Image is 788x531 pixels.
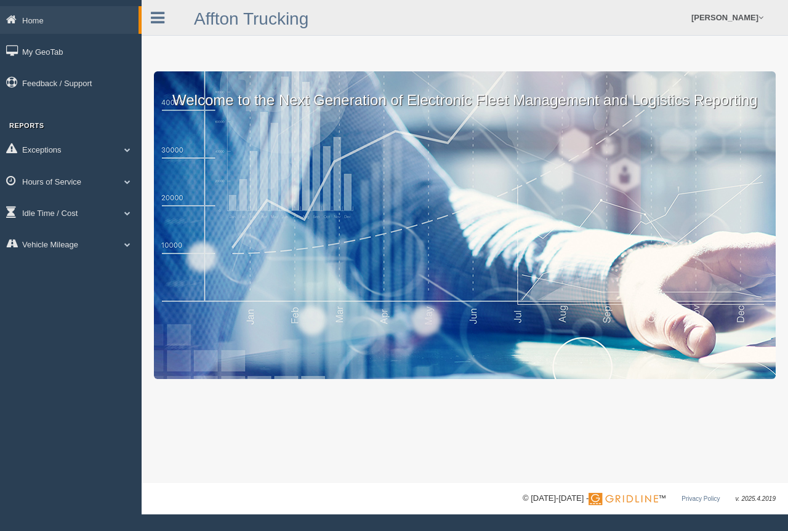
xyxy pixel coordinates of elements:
p: Welcome to the Next Generation of Electronic Fleet Management and Logistics Reporting [154,71,776,111]
a: Privacy Policy [681,495,720,502]
span: v. 2025.4.2019 [736,495,776,502]
div: © [DATE]-[DATE] - ™ [523,492,776,505]
a: Affton Trucking [194,9,308,28]
img: Gridline [589,493,658,505]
